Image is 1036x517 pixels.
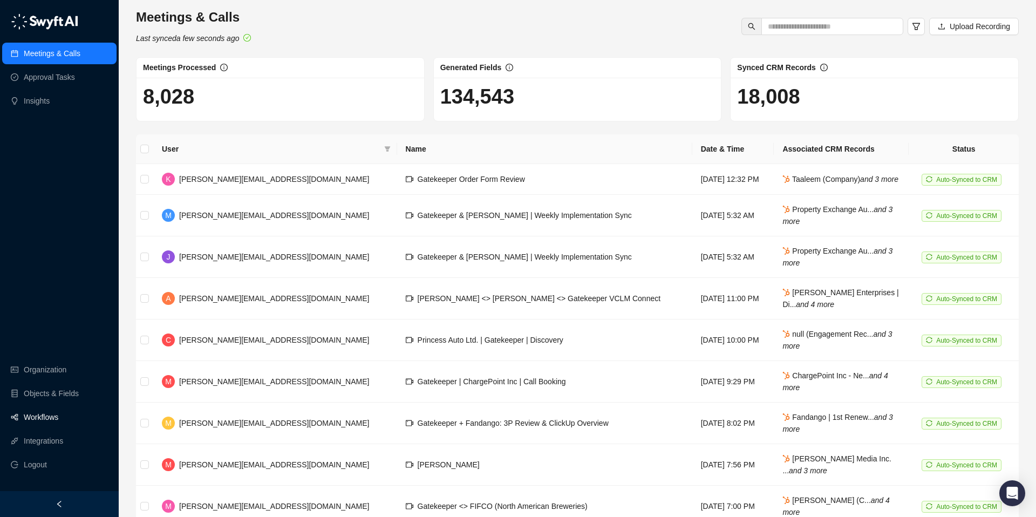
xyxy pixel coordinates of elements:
span: [PERSON_NAME] [418,460,480,469]
span: M [165,417,172,429]
span: filter [912,22,921,31]
a: Organization [24,359,66,380]
span: [PERSON_NAME][EMAIL_ADDRESS][DOMAIN_NAME] [179,419,369,427]
th: Date & Time [692,134,774,164]
h3: Meetings & Calls [136,9,251,26]
span: check-circle [243,34,251,42]
span: video-camera [406,502,413,510]
span: Generated Fields [440,63,502,72]
th: Name [397,134,692,164]
span: filter [382,141,393,157]
span: sync [926,503,932,509]
span: Synced CRM Records [737,63,815,72]
span: [PERSON_NAME] (C... [782,496,889,516]
span: Auto-Synced to CRM [936,420,997,427]
span: Property Exchange Au... [782,205,892,226]
span: Auto-Synced to CRM [936,254,997,261]
a: Meetings & Calls [24,43,80,64]
span: video-camera [406,378,413,385]
span: search [748,23,755,30]
span: left [56,500,63,508]
span: Gatekeeper | ChargePoint Inc | Call Booking [418,377,566,386]
span: sync [926,295,932,302]
span: Upload Recording [950,21,1010,32]
span: null (Engagement Rec... [782,330,892,350]
span: info-circle [820,64,828,71]
span: sync [926,212,932,219]
span: K [166,173,171,185]
i: and 3 more [782,330,892,350]
span: sync [926,254,932,260]
span: video-camera [406,419,413,427]
span: sync [926,461,932,468]
th: Status [909,134,1019,164]
span: [PERSON_NAME][EMAIL_ADDRESS][DOMAIN_NAME] [179,377,369,386]
i: and 4 more [782,371,888,392]
span: [PERSON_NAME][EMAIL_ADDRESS][DOMAIN_NAME] [179,253,369,261]
span: [PERSON_NAME] Media Inc. ... [782,454,891,475]
a: Approval Tasks [24,66,75,88]
span: Auto-Synced to CRM [936,212,997,220]
span: Logout [24,454,47,475]
span: [PERSON_NAME] Enterprises | Di... [782,288,898,309]
span: Auto-Synced to CRM [936,503,997,511]
span: Auto-Synced to CRM [936,176,997,183]
span: Fandango | 1st Renew... [782,413,892,433]
h1: 18,008 [737,84,1012,109]
td: [DATE] 9:29 PM [692,361,774,403]
td: [DATE] 8:02 PM [692,403,774,444]
span: sync [926,337,932,343]
span: video-camera [406,253,413,261]
span: M [165,459,172,471]
span: filter [384,146,391,152]
span: Auto-Synced to CRM [936,295,997,303]
span: [PERSON_NAME][EMAIL_ADDRESS][DOMAIN_NAME] [179,294,369,303]
span: video-camera [406,175,413,183]
a: Integrations [24,430,63,452]
span: info-circle [506,64,513,71]
span: Gatekeeper & [PERSON_NAME] | Weekly Implementation Sync [418,211,632,220]
span: video-camera [406,461,413,468]
span: [PERSON_NAME] <> [PERSON_NAME] <> Gatekeeper VCLM Connect [418,294,661,303]
td: [DATE] 7:56 PM [692,444,774,486]
span: Property Exchange Au... [782,247,892,267]
i: and 4 more [796,300,834,309]
img: logo-05li4sbe.png [11,13,78,30]
span: [PERSON_NAME][EMAIL_ADDRESS][DOMAIN_NAME] [179,211,369,220]
span: ChargePoint Inc - Ne... [782,371,888,392]
span: M [165,209,172,221]
td: [DATE] 12:32 PM [692,164,774,195]
span: M [165,376,172,387]
span: Taaleem (Company) [782,175,898,183]
span: sync [926,176,932,182]
td: [DATE] 5:32 AM [692,195,774,236]
span: [PERSON_NAME][EMAIL_ADDRESS][DOMAIN_NAME] [179,502,369,511]
span: sync [926,420,932,426]
a: Objects & Fields [24,383,79,404]
span: M [165,500,172,512]
span: Gatekeeper <> FIFCO (North American Breweries) [418,502,588,511]
i: and 4 more [782,496,889,516]
div: Open Intercom Messenger [999,480,1025,506]
span: logout [11,461,18,468]
span: video-camera [406,336,413,344]
span: A [166,292,171,304]
td: [DATE] 11:00 PM [692,278,774,319]
span: Meetings Processed [143,63,216,72]
span: video-camera [406,295,413,302]
button: Upload Recording [929,18,1019,35]
i: and 3 more [860,175,898,183]
span: [PERSON_NAME][EMAIL_ADDRESS][DOMAIN_NAME] [179,460,369,469]
span: Gatekeeper + Fandango: 3P Review & ClickUp Overview [418,419,609,427]
h1: 8,028 [143,84,418,109]
span: sync [926,378,932,385]
td: [DATE] 10:00 PM [692,319,774,361]
i: and 3 more [789,466,827,475]
span: Gatekeeper Order Form Review [418,175,525,183]
span: video-camera [406,212,413,219]
span: J [167,251,171,263]
span: [PERSON_NAME][EMAIL_ADDRESS][DOMAIN_NAME] [179,336,369,344]
a: Workflows [24,406,58,428]
span: upload [938,23,945,30]
span: Auto-Synced to CRM [936,461,997,469]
